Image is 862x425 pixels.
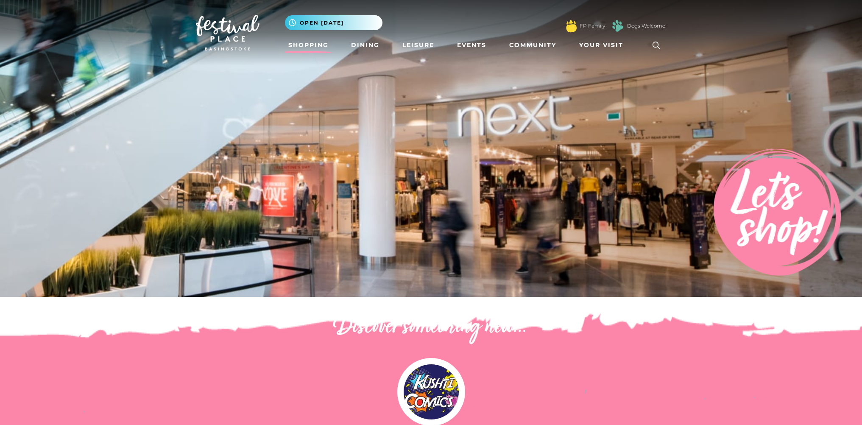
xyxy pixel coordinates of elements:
[576,37,631,53] a: Your Visit
[506,37,560,53] a: Community
[627,22,667,30] a: Dogs Welcome!
[300,19,344,27] span: Open [DATE]
[196,314,667,341] h2: Discover something new...
[579,41,623,50] span: Your Visit
[580,22,605,30] a: FP Family
[285,15,382,30] button: Open [DATE]
[399,37,438,53] a: Leisure
[196,15,259,50] img: Festival Place Logo
[348,37,383,53] a: Dining
[285,37,332,53] a: Shopping
[454,37,490,53] a: Events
